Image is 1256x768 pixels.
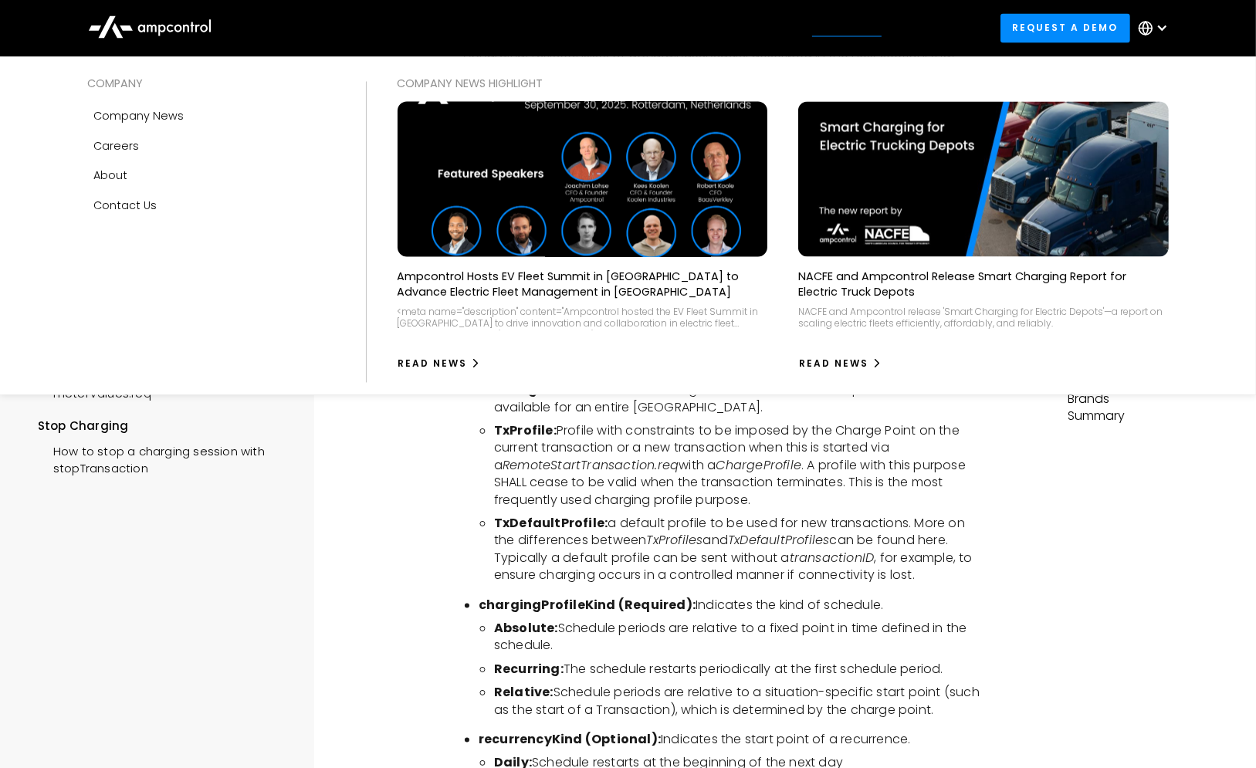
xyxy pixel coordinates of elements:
[398,352,482,377] a: Read News
[88,161,335,191] a: About
[88,191,335,221] a: Contact Us
[88,76,335,93] div: COMPANY
[1000,14,1130,42] a: Request a demo
[398,306,768,330] div: <meta name="description" content="Ampcontrol hosted the EV Fleet Summit in [GEOGRAPHIC_DATA] to d...
[812,20,882,37] div: Company
[692,20,763,37] div: Resources
[503,457,679,475] i: RemoteStartTransaction.req
[345,20,407,37] div: Products
[94,198,157,215] div: Contact Us
[88,102,335,131] a: Company news
[798,269,1169,300] p: NACFE and Ampcontrol Release Smart Charging Report for Electric Truck Depots
[398,76,1169,93] div: COMPANY NEWS Highlight
[716,457,802,475] i: ChargeProfile
[479,597,696,614] b: chargingProfileKind (Required):
[479,731,661,749] b: recurrencyKind (Optional):
[94,108,185,125] div: Company news
[456,20,517,37] div: Solutions
[494,620,558,638] b: Absolute:
[94,167,128,184] div: About
[494,684,554,702] b: Relative:
[1068,408,1218,425] p: Summary
[798,306,1169,330] div: NACFE and Ampcontrol release 'Smart Charging for Electric Depots'—a report on scaling electric fl...
[799,357,868,371] div: Read News
[38,418,289,435] div: Stop Charging
[647,532,703,550] i: TxProfiles
[479,597,981,614] li: Indicates the kind of schedule.
[88,132,335,161] a: Careers
[398,357,468,371] div: Read News
[494,515,608,533] b: TxDefaultProfile:
[494,661,981,678] li: The schedule restarts periodically at the first schedule period.
[479,732,981,749] li: Indicates the start point of a recurrence.
[567,20,642,37] div: Customers
[790,550,875,567] i: transactionID
[728,532,829,550] i: TxDefaultProfiles
[494,661,564,678] b: Recurring:
[494,423,981,509] li: Profile with constraints to be imposed by the Charge Point on the current transaction or a new tr...
[38,436,289,482] a: How to stop a charging session with stopTransaction
[494,422,557,440] b: TxProfile:
[798,352,882,377] a: Read News
[94,138,140,155] div: Careers
[494,382,981,417] li: Configuration for the maximum power or current available for an entire [GEOGRAPHIC_DATA].
[398,269,768,300] p: Ampcontrol Hosts EV Fleet Summit in [GEOGRAPHIC_DATA] to Advance Electric Fleet Management in [GE...
[494,516,981,585] li: a default profile to be used for new transactions. More on the differences between and can be fou...
[494,685,981,719] li: Schedule periods are relative to a situation-specific start point (such as the start of a Transac...
[494,621,981,655] li: Schedule periods are relative to a fixed point in time defined in the schedule.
